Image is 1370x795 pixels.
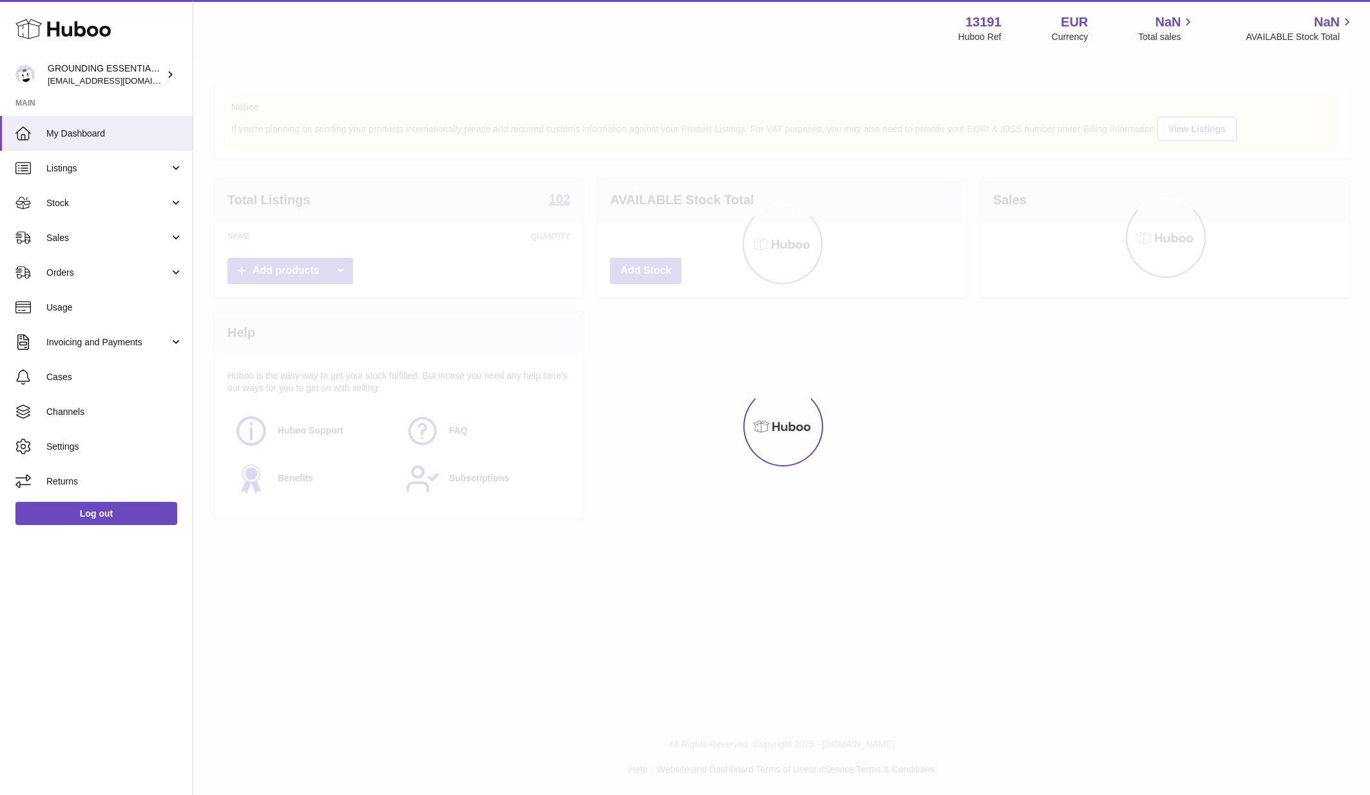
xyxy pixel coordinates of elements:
a: NaN Total sales [1138,14,1195,43]
span: Channels [46,406,183,418]
span: Orders [46,267,169,279]
span: Returns [46,475,183,488]
div: GROUNDING ESSENTIALS INTERNATIONAL SLU [48,62,164,87]
span: Cases [46,371,183,383]
strong: 13191 [966,14,1002,31]
span: Usage [46,302,183,314]
span: Stock [46,197,169,209]
span: NaN [1314,14,1340,31]
span: Sales [46,232,169,244]
a: Log out [15,502,177,525]
span: Settings [46,441,183,453]
span: AVAILABLE Stock Total [1246,31,1355,43]
strong: EUR [1061,14,1088,31]
div: Currency [1052,31,1089,43]
a: NaN AVAILABLE Stock Total [1246,14,1355,43]
div: Huboo Ref [958,31,1002,43]
span: Total sales [1138,31,1195,43]
span: Invoicing and Payments [46,336,169,349]
span: [EMAIL_ADDRESS][DOMAIN_NAME] [48,75,189,86]
span: My Dashboard [46,128,183,140]
span: NaN [1155,14,1181,31]
span: Listings [46,162,169,175]
img: espenwkopperud@gmail.com [15,65,35,84]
